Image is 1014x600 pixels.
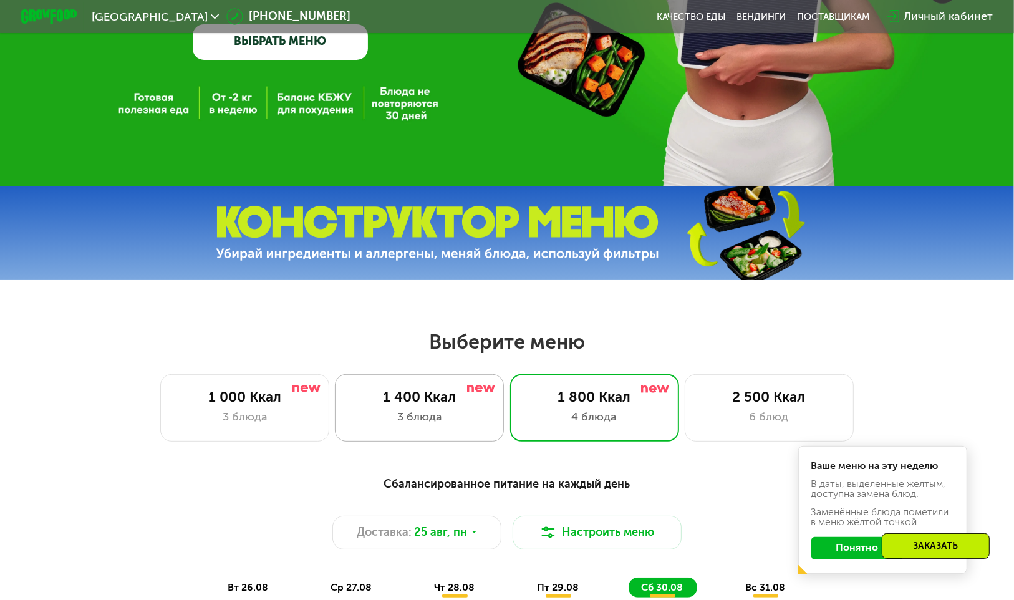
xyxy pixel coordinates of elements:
div: 1 400 Ккал [350,389,490,405]
h2: Выберите меню [45,329,968,354]
div: 4 блюда [524,409,664,425]
div: 3 блюда [175,409,315,425]
span: вт 26.08 [228,581,268,593]
div: 6 блюд [699,409,839,425]
span: пт 29.08 [537,581,579,593]
div: Личный кабинет [904,8,993,25]
div: В даты, выделенные желтым, доступна замена блюд. [811,479,955,499]
span: 25 авг, пн [414,524,467,541]
div: Заменённые блюда пометили в меню жёлтой точкой. [811,507,955,527]
a: Вендинги [736,11,786,22]
div: поставщикам [797,11,869,22]
span: Доставка: [357,524,412,541]
div: 2 500 Ккал [699,389,839,405]
span: чт 28.08 [434,581,475,593]
div: 3 блюда [350,409,490,425]
div: Заказать [882,533,990,559]
span: [GEOGRAPHIC_DATA] [92,11,208,22]
span: вс 31.08 [745,581,785,593]
button: Настроить меню [513,516,682,549]
div: 1 000 Ккал [175,389,315,405]
button: Понятно [811,537,903,559]
a: ВЫБРАТЬ МЕНЮ [193,24,368,59]
div: 1 800 Ккал [524,389,664,405]
span: сб 30.08 [641,581,683,593]
a: [PHONE_NUMBER] [226,8,350,25]
a: Качество еды [657,11,725,22]
div: Ваше меню на эту неделю [811,461,955,471]
div: Сбалансированное питание на каждый день [90,475,924,493]
span: ср 27.08 [331,581,372,593]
